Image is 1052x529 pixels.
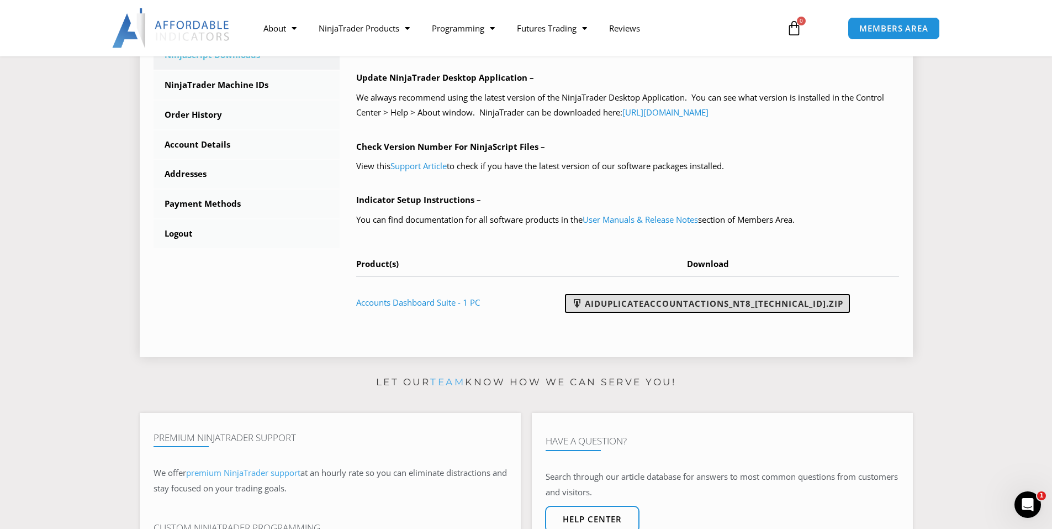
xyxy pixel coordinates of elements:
[687,258,729,269] span: Download
[154,130,340,159] a: Account Details
[112,8,231,48] img: LogoAI | Affordable Indicators – NinjaTrader
[1037,491,1046,500] span: 1
[252,15,774,41] nav: Menu
[186,467,300,478] a: premium NinjaTrader support
[622,107,709,118] a: [URL][DOMAIN_NAME]
[154,467,186,478] span: We offer
[356,141,545,152] b: Check Version Number For NinjaScript Files –
[430,376,465,387] a: team
[308,15,421,41] a: NinjaTrader Products
[154,101,340,129] a: Order History
[797,17,806,25] span: 0
[506,15,598,41] a: Futures Trading
[546,469,899,500] p: Search through our article database for answers to most common questions from customers and visit...
[546,436,899,447] h4: Have A Question?
[154,190,340,218] a: Payment Methods
[583,214,698,225] a: User Manuals & Release Notes
[252,15,308,41] a: About
[140,374,913,391] p: Let our know how we can serve you!
[390,160,447,171] a: Support Article
[154,432,507,443] h4: Premium NinjaTrader Support
[356,90,899,121] p: We always recommend using the latest version of the NinjaTrader Desktop Application. You can see ...
[859,24,928,33] span: MEMBERS AREA
[154,71,340,99] a: NinjaTrader Machine IDs
[770,12,818,44] a: 0
[356,194,481,205] b: Indicator Setup Instructions –
[356,258,399,269] span: Product(s)
[356,72,534,83] b: Update NinjaTrader Desktop Application –
[154,160,340,188] a: Addresses
[356,212,899,228] p: You can find documentation for all software products in the section of Members Area.
[154,467,507,494] span: at an hourly rate so you can eliminate distractions and stay focused on your trading goals.
[421,15,506,41] a: Programming
[1014,491,1041,518] iframe: Intercom live chat
[356,297,480,308] a: Accounts Dashboard Suite - 1 PC
[356,159,899,174] p: View this to check if you have the latest version of our software packages installed.
[154,219,340,248] a: Logout
[565,294,850,313] a: AIDuplicateAccountActions_NT8_[TECHNICAL_ID].zip
[563,515,622,523] span: Help center
[598,15,651,41] a: Reviews
[848,17,940,40] a: MEMBERS AREA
